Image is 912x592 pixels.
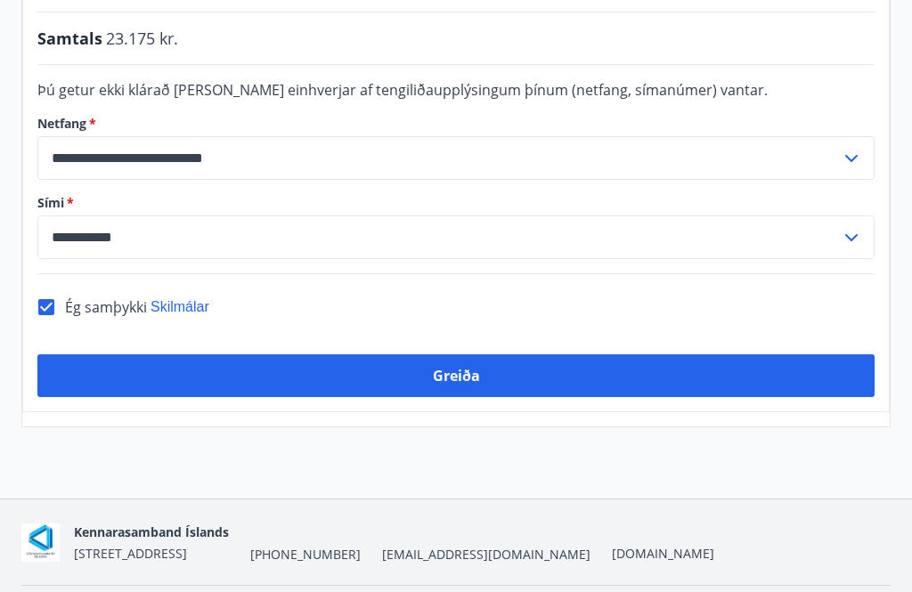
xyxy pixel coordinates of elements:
[250,546,361,564] span: [PHONE_NUMBER]
[65,297,147,317] span: Ég samþykki
[74,523,229,540] span: Kennarasamband Íslands
[612,545,714,562] a: [DOMAIN_NAME]
[151,297,209,317] button: Skilmálar
[37,194,875,212] label: Sími
[37,354,875,397] button: Greiða
[37,80,768,100] span: Þú getur ekki klárað [PERSON_NAME] einhverjar af tengiliðaupplýsingum þínum (netfang, símanúmer) ...
[37,27,102,50] span: Samtals
[106,27,178,50] span: 23.175 kr.
[382,546,590,564] span: [EMAIL_ADDRESS][DOMAIN_NAME]
[21,523,60,562] img: AOgasd1zjyUWmx8qB2GFbzp2J0ZxtdVPFY0E662R.png
[74,545,187,562] span: [STREET_ADDRESS]
[151,299,209,314] span: Skilmálar
[37,115,875,133] label: Netfang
